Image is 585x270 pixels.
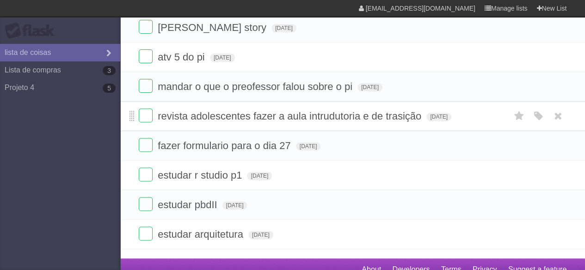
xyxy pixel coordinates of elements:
[296,142,321,150] span: [DATE]
[139,79,153,93] label: Done
[158,228,246,240] span: estudar arquitetura
[139,49,153,63] label: Done
[510,108,528,124] label: Star task
[139,138,153,152] label: Done
[103,66,116,75] b: 3
[222,201,247,210] span: [DATE]
[5,23,60,39] div: Flask
[271,24,296,32] span: [DATE]
[139,197,153,211] label: Done
[158,110,424,122] span: revista adolescentes fazer a aula intrudutoria e de trasição
[139,168,153,181] label: Done
[248,231,273,239] span: [DATE]
[158,81,355,92] span: mandar o que o preofessor falou sobre o pi
[158,169,244,181] span: estudar r studio p1
[103,84,116,93] b: 5
[139,20,153,34] label: Done
[139,108,153,122] label: Done
[158,140,293,151] span: fazer formulario para o dia 27
[357,83,382,91] span: [DATE]
[158,51,207,63] span: atv 5 do pi
[426,113,451,121] span: [DATE]
[158,199,219,210] span: estudar pbdII
[210,54,235,62] span: [DATE]
[247,172,272,180] span: [DATE]
[139,227,153,240] label: Done
[158,22,269,33] span: [PERSON_NAME] story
